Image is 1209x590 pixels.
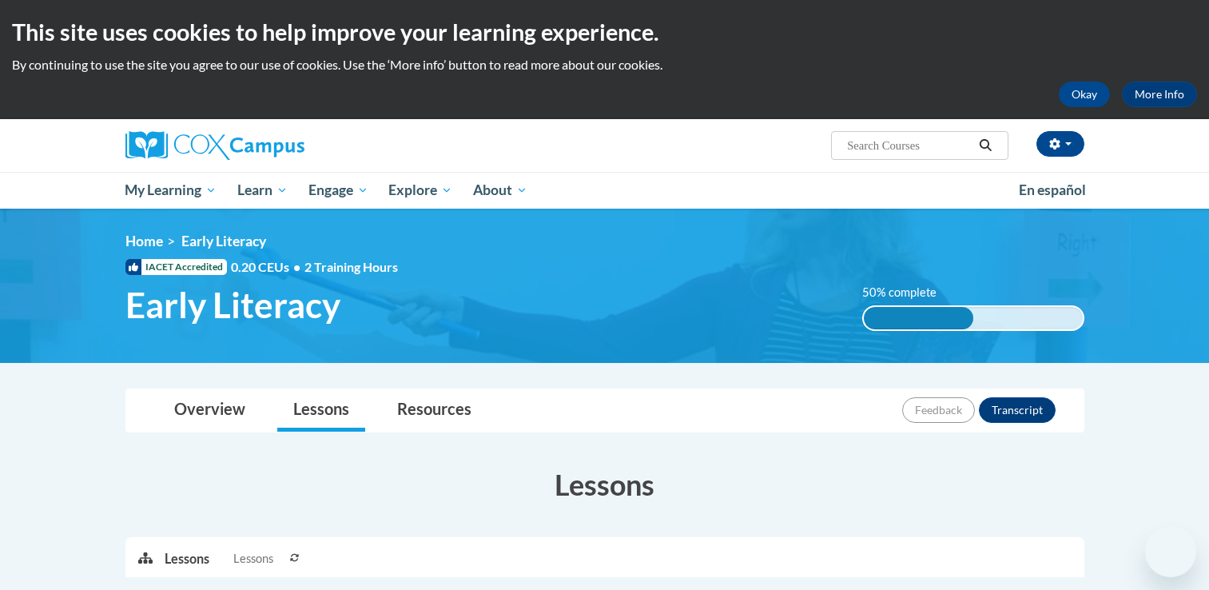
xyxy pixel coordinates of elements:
[12,16,1197,48] h2: This site uses cookies to help improve your learning experience.
[293,259,300,274] span: •
[277,389,365,432] a: Lessons
[165,550,209,568] p: Lessons
[115,172,228,209] a: My Learning
[181,233,266,249] span: Early Literacy
[237,181,288,200] span: Learn
[463,172,538,209] a: About
[12,56,1197,74] p: By continuing to use the site you agree to our use of cookies. Use the ‘More info’ button to read...
[973,136,997,155] button: Search
[862,284,954,301] label: 50% complete
[1122,82,1197,107] a: More Info
[1008,173,1096,207] a: En español
[902,397,975,423] button: Feedback
[158,389,261,432] a: Overview
[125,284,340,326] span: Early Literacy
[378,172,463,209] a: Explore
[1019,181,1086,198] span: En español
[227,172,298,209] a: Learn
[304,259,398,274] span: 2 Training Hours
[1036,131,1084,157] button: Account Settings
[125,181,217,200] span: My Learning
[473,181,527,200] span: About
[864,307,973,329] div: 50% complete
[101,172,1108,209] div: Main menu
[125,259,227,275] span: IACET Accredited
[125,233,163,249] a: Home
[388,181,452,200] span: Explore
[381,389,487,432] a: Resources
[125,131,304,160] img: Cox Campus
[125,464,1084,504] h3: Lessons
[125,131,429,160] a: Cox Campus
[1145,526,1196,577] iframe: Button to launch messaging window
[308,181,368,200] span: Engage
[233,550,273,568] span: Lessons
[231,258,304,276] span: 0.20 CEUs
[979,397,1056,423] button: Transcript
[298,172,379,209] a: Engage
[845,136,973,155] input: Search Courses
[1059,82,1110,107] button: Okay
